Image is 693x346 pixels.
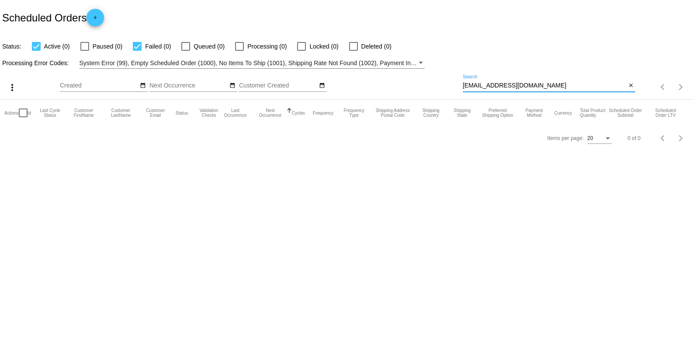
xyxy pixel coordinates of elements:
mat-icon: date_range [140,82,146,89]
span: Failed (0) [145,41,171,52]
button: Change sorting for Subtotal [608,108,642,118]
span: Active (0) [44,41,70,52]
button: Change sorting for LastProcessingCycleId [39,108,61,118]
button: Change sorting for CustomerLastName [106,108,135,118]
button: Change sorting for Id [28,110,31,115]
mat-header-cell: Total Product Quantity [580,100,608,126]
button: Change sorting for LastOccurrenceUtc [222,108,249,118]
span: Processing (0) [247,41,287,52]
span: Processing Error Codes: [2,59,69,66]
button: Next page [672,78,690,96]
input: Created [60,82,139,89]
button: Change sorting for ShippingState [451,108,473,118]
span: Paused (0) [93,41,122,52]
input: Customer Created [239,82,318,89]
div: Items per page: [547,135,584,141]
span: Queued (0) [194,41,225,52]
span: Locked (0) [309,41,338,52]
button: Change sorting for ShippingPostcode [374,108,411,118]
span: Status: [2,43,21,50]
button: Change sorting for Frequency [313,110,333,115]
button: Change sorting for PreferredShippingOption [481,108,514,118]
span: Deleted (0) [361,41,392,52]
mat-header-cell: Validation Checks [196,100,222,126]
button: Change sorting for Status [176,110,188,115]
div: 0 of 0 [627,135,641,141]
button: Change sorting for NextOccurrenceUtc [256,108,284,118]
button: Change sorting for FrequencyType [341,108,367,118]
button: Previous page [655,129,672,147]
mat-icon: close [628,82,634,89]
button: Change sorting for PaymentMethod.Type [522,108,547,118]
button: Next page [672,129,690,147]
button: Change sorting for LifetimeValue [650,108,680,118]
mat-select: Items per page: [587,136,612,142]
mat-select: Filter by Processing Error Codes [80,58,425,69]
button: Change sorting for CustomerFirstName [69,108,98,118]
button: Change sorting for CustomerEmail [143,108,168,118]
mat-icon: date_range [229,82,236,89]
button: Change sorting for ShippingCountry [419,108,443,118]
input: Search [463,82,626,89]
mat-icon: more_vert [7,82,17,93]
mat-header-cell: Actions [4,100,19,126]
button: Change sorting for Cycles [292,110,305,115]
mat-icon: date_range [319,82,325,89]
span: 20 [587,135,593,141]
input: Next Occurrence [149,82,228,89]
h2: Scheduled Orders [2,9,104,26]
button: Clear [626,81,635,91]
button: Change sorting for CurrencyIso [554,110,572,115]
mat-icon: add [90,14,100,25]
button: Previous page [655,78,672,96]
